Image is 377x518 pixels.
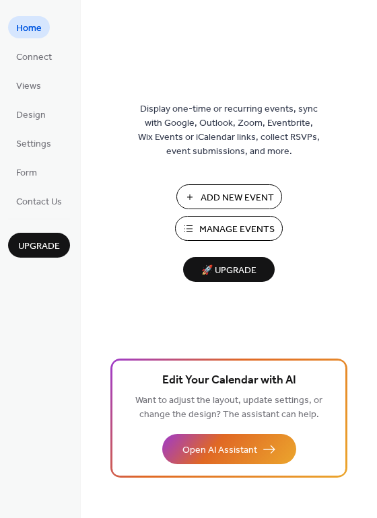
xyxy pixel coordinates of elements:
[199,223,275,237] span: Manage Events
[8,190,70,212] a: Contact Us
[8,161,45,183] a: Form
[16,108,46,122] span: Design
[135,392,322,424] span: Want to adjust the layout, update settings, or change the design? The assistant can help.
[183,257,275,282] button: 🚀 Upgrade
[18,239,60,254] span: Upgrade
[201,191,274,205] span: Add New Event
[16,50,52,65] span: Connect
[8,233,70,258] button: Upgrade
[8,16,50,38] a: Home
[8,45,60,67] a: Connect
[16,166,37,180] span: Form
[162,371,296,390] span: Edit Your Calendar with AI
[16,22,42,36] span: Home
[8,74,49,96] a: Views
[176,184,282,209] button: Add New Event
[16,137,51,151] span: Settings
[162,434,296,464] button: Open AI Assistant
[182,443,257,457] span: Open AI Assistant
[8,103,54,125] a: Design
[8,132,59,154] a: Settings
[175,216,283,241] button: Manage Events
[191,262,267,280] span: 🚀 Upgrade
[16,195,62,209] span: Contact Us
[16,79,41,94] span: Views
[138,102,320,159] span: Display one-time or recurring events, sync with Google, Outlook, Zoom, Eventbrite, Wix Events or ...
